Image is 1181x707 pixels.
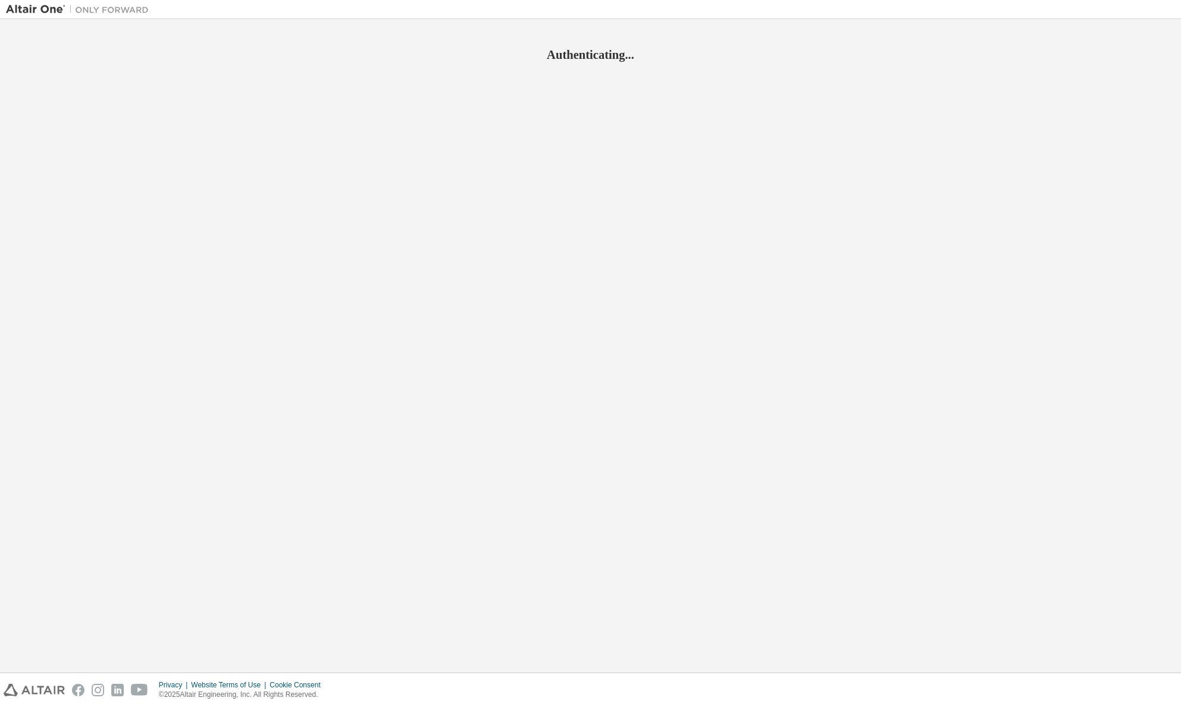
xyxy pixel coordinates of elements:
div: Cookie Consent [270,680,327,690]
h2: Authenticating... [6,47,1175,62]
img: instagram.svg [92,684,104,696]
p: © 2025 Altair Engineering, Inc. All Rights Reserved. [159,690,328,700]
img: altair_logo.svg [4,684,65,696]
img: linkedin.svg [111,684,124,696]
div: Website Terms of Use [191,680,270,690]
img: Altair One [6,4,155,15]
img: youtube.svg [131,684,148,696]
div: Privacy [159,680,191,690]
img: facebook.svg [72,684,84,696]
